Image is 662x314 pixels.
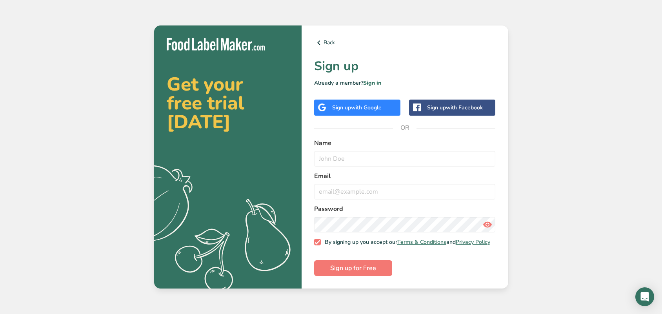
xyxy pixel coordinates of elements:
h2: Get your free trial [DATE] [167,75,289,131]
div: Sign up [427,103,483,112]
button: Sign up for Free [314,260,392,276]
span: Sign up for Free [330,263,376,273]
p: Already a member? [314,79,496,87]
input: John Doe [314,151,496,167]
div: Sign up [332,103,382,112]
span: By signing up you accept our and [321,239,490,246]
span: with Facebook [446,104,483,111]
a: Back [314,38,496,47]
label: Email [314,171,496,181]
span: with Google [351,104,382,111]
a: Privacy Policy [456,238,490,246]
label: Password [314,204,496,214]
input: email@example.com [314,184,496,200]
a: Terms & Conditions [397,238,446,246]
h1: Sign up [314,57,496,76]
a: Sign in [363,79,381,87]
img: Food Label Maker [167,38,265,51]
div: Open Intercom Messenger [635,287,654,306]
label: Name [314,138,496,148]
span: OR [393,116,416,140]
